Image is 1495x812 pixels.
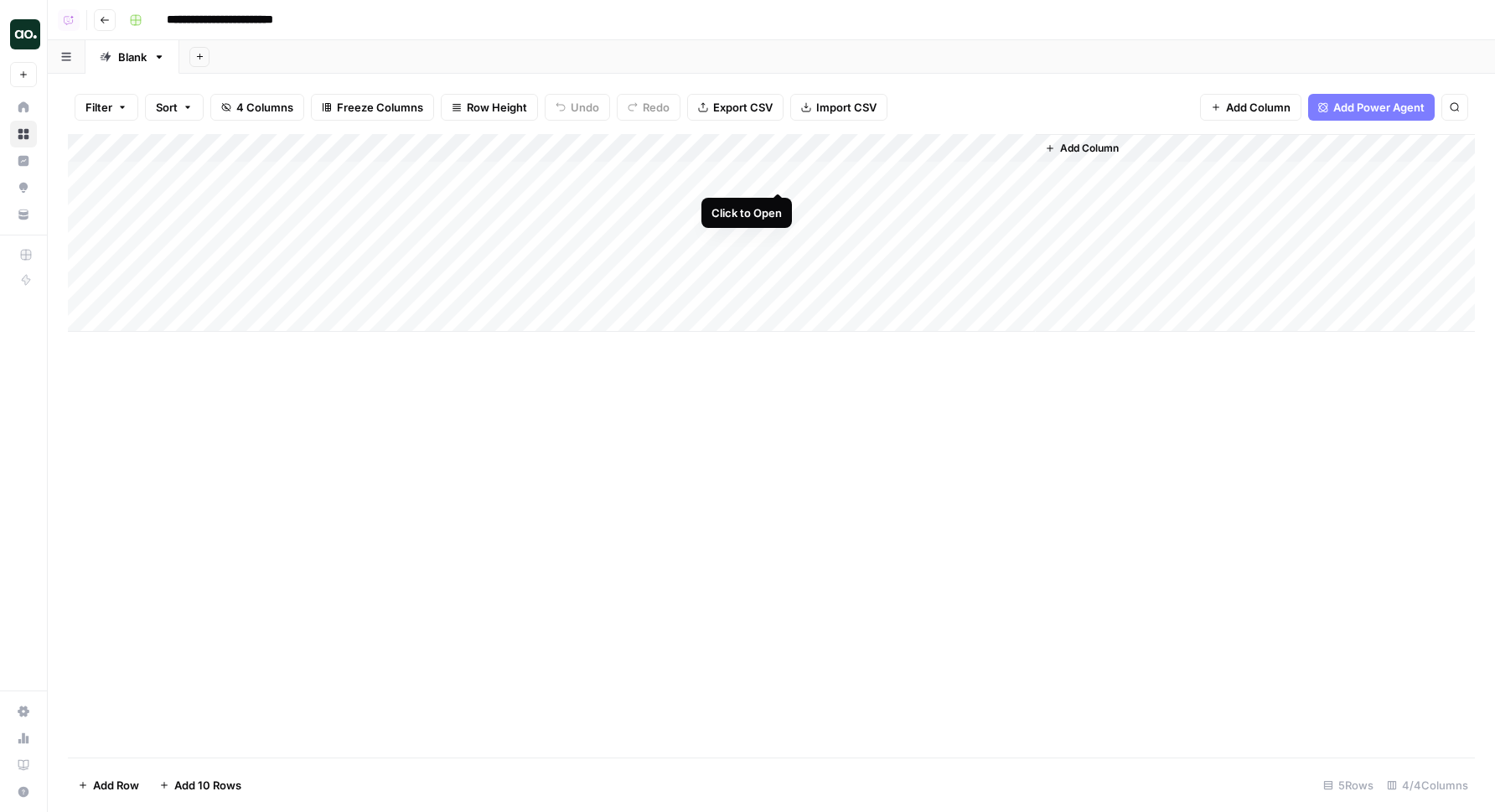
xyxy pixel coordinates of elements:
a: Opportunities [10,174,37,201]
a: Insights [10,147,37,174]
span: Undo [571,99,599,116]
span: Freeze Columns [337,99,423,116]
button: Add Row [68,772,149,799]
span: Add Column [1060,141,1119,156]
button: Import CSV [790,94,887,121]
div: 4/4 Columns [1380,772,1475,799]
span: 4 Columns [236,99,293,116]
a: Home [10,94,37,121]
span: Row Height [467,99,527,116]
a: Your Data [10,201,37,228]
button: 4 Columns [210,94,304,121]
button: Freeze Columns [311,94,434,121]
button: Add Column [1200,94,1301,121]
div: 5 Rows [1317,772,1380,799]
a: Usage [10,725,37,752]
button: Help + Support [10,778,37,805]
button: Sort [145,94,204,121]
span: Add Column [1226,99,1291,116]
button: Add 10 Rows [149,772,251,799]
button: Export CSV [687,94,784,121]
a: Blank [85,40,179,74]
a: Settings [10,698,37,725]
button: Workspace: AirOps Builders [10,13,37,55]
button: Filter [75,94,138,121]
span: Filter [85,99,112,116]
button: Redo [617,94,680,121]
span: Redo [643,99,670,116]
a: Learning Hub [10,752,37,778]
span: Add 10 Rows [174,777,241,794]
button: Undo [545,94,610,121]
span: Add Row [93,777,139,794]
span: Add Power Agent [1333,99,1425,116]
button: Add Column [1038,137,1125,159]
span: Export CSV [713,99,773,116]
a: Browse [10,121,37,147]
div: Click to Open [711,204,782,221]
span: Sort [156,99,178,116]
img: AirOps Builders Logo [10,19,40,49]
span: Import CSV [816,99,877,116]
div: Blank [118,49,147,65]
button: Add Power Agent [1308,94,1435,121]
button: Row Height [441,94,538,121]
